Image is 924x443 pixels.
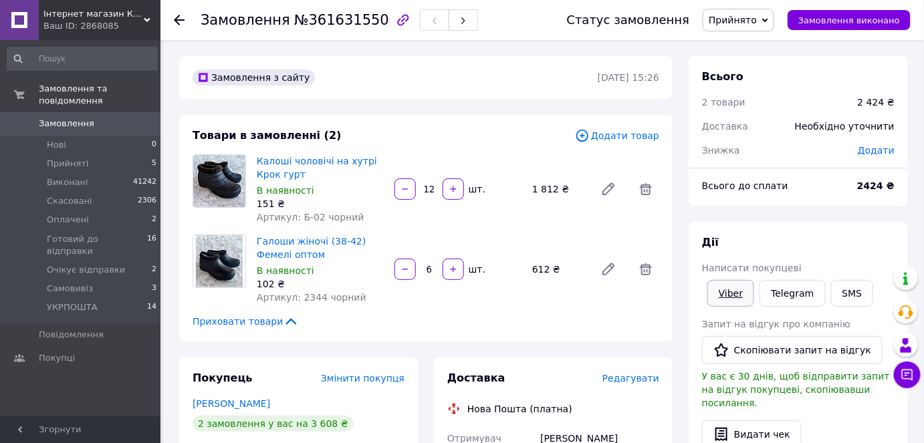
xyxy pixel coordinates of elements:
[147,301,156,313] span: 14
[602,373,659,384] span: Редагувати
[193,129,342,142] span: Товари в замовленні (2)
[193,69,315,86] div: Замовлення з сайту
[447,372,505,384] span: Доставка
[152,139,156,151] span: 0
[257,236,366,260] a: Галоши жіночі (38-42) Фемелі оптом
[47,139,66,151] span: Нові
[858,96,895,109] div: 2 424 ₴
[193,155,245,207] img: Калоші чоловічі на хутрі Крок гурт
[138,195,156,207] span: 2306
[43,20,160,32] div: Ваш ID: 2868085
[47,233,147,257] span: Готовий до відправки
[702,145,740,156] span: Знижка
[595,256,622,283] a: Редагувати
[702,319,850,329] span: Запит на відгук про компанію
[193,315,299,328] span: Приховати товари
[47,214,89,226] span: Оплачені
[831,280,874,307] button: SMS
[257,156,377,180] a: Калоші чоловічі на хутрі Крок гурт
[702,70,743,83] span: Всього
[47,176,88,188] span: Виконані
[152,158,156,170] span: 5
[788,10,911,30] button: Замовлення виконано
[47,195,92,207] span: Скасовані
[465,182,487,196] div: шт.
[567,13,690,27] div: Статус замовлення
[43,8,144,20] span: Інтернет магазин Крок-шоп
[464,402,576,416] div: Нова Пошта (платна)
[798,15,900,25] span: Замовлення виконано
[257,265,314,276] span: В наявності
[196,235,243,287] img: Галоши жіночі (38-42) Фемелі оптом
[152,264,156,276] span: 2
[702,336,883,364] button: Скопіювати запит на відгук
[193,416,354,432] div: 2 замовлення у вас на 3 608 ₴
[147,233,156,257] span: 16
[702,97,745,108] span: 2 товари
[294,12,389,28] span: №361631550
[858,145,895,156] span: Додати
[39,83,160,107] span: Замовлення та повідомлення
[174,13,185,27] div: Повернутися назад
[133,176,156,188] span: 41242
[702,236,719,249] span: Дії
[47,301,98,313] span: УКРПОШТА
[760,280,825,307] a: Telegram
[598,72,659,83] time: [DATE] 15:26
[201,12,290,28] span: Замовлення
[527,260,590,279] div: 612 ₴
[39,118,94,130] span: Замовлення
[257,197,384,210] div: 151 ₴
[257,277,384,291] div: 102 ₴
[7,47,158,71] input: Пошук
[527,180,590,198] div: 1 812 ₴
[152,283,156,295] span: 3
[707,280,754,307] a: Viber
[787,112,903,141] div: Необхідно уточнити
[709,15,757,25] span: Прийнято
[47,264,125,276] span: Очікує відправки
[632,176,659,202] span: Видалити
[39,329,104,341] span: Повідомлення
[152,214,156,226] span: 2
[857,180,895,191] b: 2424 ₴
[575,128,659,143] span: Додати товар
[257,212,364,223] span: Артикул: Б-02 чорний
[321,373,405,384] span: Змінити покупця
[702,263,802,273] span: Написати покупцеві
[702,371,890,408] span: У вас є 30 днів, щоб відправити запит на відгук покупцеві, скопіювавши посилання.
[193,372,253,384] span: Покупець
[595,176,622,202] a: Редагувати
[465,263,487,276] div: шт.
[257,292,366,303] span: Артикул: 2344 чорний
[193,398,270,409] a: [PERSON_NAME]
[632,256,659,283] span: Видалити
[702,180,788,191] span: Всього до сплати
[39,352,75,364] span: Покупці
[257,185,314,196] span: В наявності
[47,283,93,295] span: Самовивіз
[702,121,748,132] span: Доставка
[894,361,921,388] button: Чат з покупцем
[47,158,88,170] span: Прийняті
